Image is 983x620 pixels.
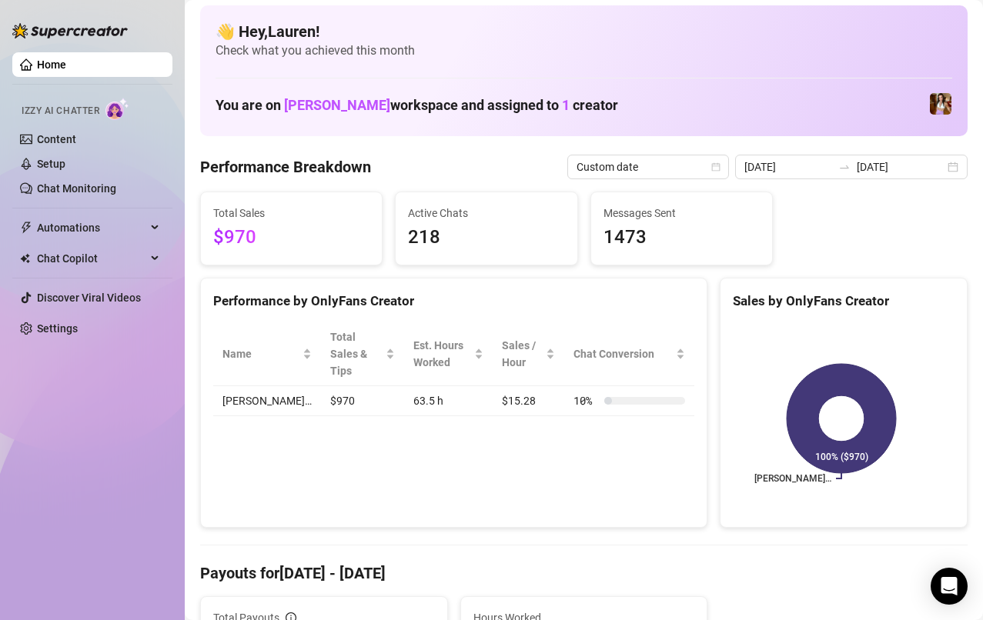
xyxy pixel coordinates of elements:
input: Start date [744,158,832,175]
span: $970 [213,223,369,252]
span: [PERSON_NAME] [284,97,390,113]
h4: Performance Breakdown [200,156,371,178]
th: Sales / Hour [493,322,564,386]
span: 218 [408,223,564,252]
span: swap-right [838,161,851,173]
img: Chat Copilot [20,253,30,264]
span: Total Sales & Tips [330,328,383,379]
a: Setup [37,158,65,170]
div: Performance by OnlyFans Creator [213,291,694,312]
text: [PERSON_NAME]… [754,473,831,484]
a: Home [37,58,66,71]
td: 63.5 h [404,386,493,416]
img: logo-BBDzfeDw.svg [12,23,128,38]
td: $970 [321,386,404,416]
span: thunderbolt [20,222,32,234]
span: 1 [562,97,570,113]
h4: Payouts for [DATE] - [DATE] [200,562,968,584]
td: $15.28 [493,386,564,416]
span: Izzy AI Chatter [22,104,99,118]
span: Check what you achieved this month [216,42,952,59]
span: Name [222,345,299,362]
span: 1473 [604,223,760,252]
a: Discover Viral Videos [37,292,141,304]
a: Settings [37,322,78,335]
th: Name [213,322,321,386]
span: calendar [711,162,721,172]
div: Open Intercom Messenger [931,568,968,605]
h1: You are on workspace and assigned to creator [216,97,618,114]
img: Elena [930,93,951,115]
td: [PERSON_NAME]… [213,386,321,416]
div: Sales by OnlyFans Creator [733,291,955,312]
span: to [838,161,851,173]
span: Active Chats [408,205,564,222]
th: Total Sales & Tips [321,322,404,386]
span: Total Sales [213,205,369,222]
span: Chat Copilot [37,246,146,271]
a: Content [37,133,76,145]
span: Messages Sent [604,205,760,222]
span: Sales / Hour [502,337,543,371]
span: 10 % [573,392,598,409]
th: Chat Conversion [564,322,694,386]
span: Automations [37,215,146,240]
a: Chat Monitoring [37,182,116,195]
input: End date [857,158,945,175]
div: Est. Hours Worked [413,337,471,371]
img: AI Chatter [105,98,129,120]
h4: 👋 Hey, Lauren ! [216,21,952,42]
span: Chat Conversion [573,345,673,362]
span: Custom date [577,155,720,178]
